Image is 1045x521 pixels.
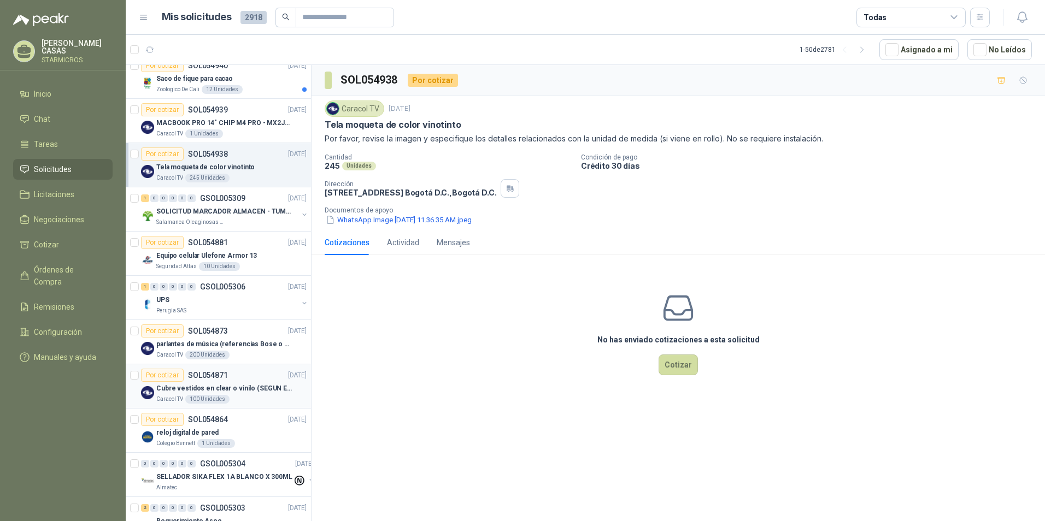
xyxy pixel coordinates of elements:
p: SOL054871 [188,371,228,379]
p: Caracol TV [156,129,183,138]
a: 1 0 0 0 0 0 GSOL005309[DATE] Company LogoSOLICITUD MARCADOR ALMACEN - TUMACOSalamanca Oleaginosas... [141,192,309,227]
a: Remisiones [13,297,113,317]
div: 1 - 50 de 2781 [800,41,871,58]
img: Company Logo [141,165,154,178]
a: Por cotizarSOL054881[DATE] Company LogoEquipo celular Ulefone Armor 13Seguridad Atlas10 Unidades [126,232,311,276]
p: Colegio Bennett [156,439,195,448]
p: UPS [156,295,169,305]
p: [PERSON_NAME] CASAS [42,39,113,55]
a: Solicitudes [13,159,113,180]
p: [DATE] [288,282,307,292]
p: [DATE] [288,326,307,336]
img: Company Logo [327,103,339,115]
div: 0 [187,504,196,512]
p: [DATE] [295,459,314,469]
h1: Mis solicitudes [162,9,232,25]
div: 0 [150,504,158,512]
div: 0 [150,194,158,202]
h3: No has enviado cotizaciones a esta solicitud [597,334,760,346]
p: [DATE] [288,105,307,115]
span: search [282,13,290,21]
div: 0 [150,283,158,291]
p: STARMICROS [42,57,113,63]
p: Equipo celular Ulefone Armor 13 [156,251,257,261]
img: Company Logo [141,386,154,399]
p: MACBOOK PRO 14" CHIP M4 PRO - MX2J3E/A [156,118,292,128]
p: SOL054864 [188,416,228,423]
a: Manuales y ayuda [13,347,113,368]
span: Licitaciones [34,188,74,200]
p: Seguridad Atlas [156,262,197,271]
div: 0 [169,460,177,467]
p: [DATE] [389,104,410,114]
div: 0 [160,504,168,512]
a: 1 0 0 0 0 0 GSOL005306[DATE] Company LogoUPSPerugia SAS [141,280,309,315]
span: Inicio [34,88,51,100]
p: Saco de fique para cacao [156,74,233,84]
div: 0 [169,194,177,202]
div: 0 [178,194,186,202]
p: SELLADOR SIKA FLEX 1A BLANCO X 300ML [156,472,292,482]
p: Caracol TV [156,395,183,404]
div: 1 Unidades [197,439,235,448]
div: 0 [141,460,149,467]
div: Mensajes [437,236,470,248]
p: Por favor, revise la imagen y especifique los detalles relacionados con la unidad de medida (si v... [325,133,1032,145]
button: Asignado a mi [879,39,959,60]
p: GSOL005309 [200,194,245,202]
div: 1 [141,194,149,202]
div: Por cotizar [141,236,184,249]
a: Tareas [13,134,113,155]
div: Por cotizar [141,59,184,72]
p: SOL054939 [188,106,228,114]
a: Por cotizarSOL054940[DATE] Company LogoSaco de fique para cacaoZoologico De Cali12 Unidades [126,55,311,99]
div: Por cotizar [141,324,184,338]
img: Company Logo [141,298,154,311]
span: Cotizar [34,239,59,251]
a: Por cotizarSOL054938[DATE] Company LogoTela moqueta de color vinotintoCaracol TV245 Unidades [126,143,311,187]
div: 0 [187,283,196,291]
div: 0 [169,283,177,291]
p: Dirección [325,180,496,188]
div: 0 [187,460,196,467]
div: 1 [141,283,149,291]
span: Solicitudes [34,163,72,175]
p: [STREET_ADDRESS] Bogotá D.C. , Bogotá D.C. [325,188,496,197]
div: 10 Unidades [199,262,240,271]
div: 0 [160,283,168,291]
div: 0 [178,283,186,291]
div: Caracol TV [325,100,384,117]
p: Caracol TV [156,351,183,359]
img: Company Logo [141,342,154,355]
img: Company Logo [141,209,154,222]
span: Tareas [34,138,58,150]
p: [DATE] [288,415,307,425]
span: Configuración [34,326,82,338]
div: 0 [150,460,158,467]
div: 0 [169,504,177,512]
div: 0 [178,460,186,467]
p: Cubre vestidos en clear o vinilo (SEGUN ESPECIFICACIONES DEL ADJUNTO) [156,383,292,394]
a: Licitaciones [13,184,113,205]
a: Por cotizarSOL054939[DATE] Company LogoMACBOOK PRO 14" CHIP M4 PRO - MX2J3E/ACaracol TV1 Unidades [126,99,311,143]
span: 2918 [240,11,267,24]
p: SOL054873 [188,327,228,335]
img: Logo peakr [13,13,69,26]
div: Actividad [387,236,419,248]
div: 2 [141,504,149,512]
p: Cantidad [325,153,572,161]
a: Negociaciones [13,209,113,230]
p: [DATE] [288,370,307,381]
h3: SOL054938 [340,72,399,88]
p: reloj digital de pared [156,428,219,438]
span: Órdenes de Compra [34,264,102,288]
a: Por cotizarSOL054871[DATE] Company LogoCubre vestidos en clear o vinilo (SEGUN ESPECIFICACIONES D... [126,364,311,408]
div: 12 Unidades [202,85,243,94]
p: SOL054881 [188,239,228,246]
span: Manuales y ayuda [34,351,96,363]
div: Por cotizar [141,369,184,382]
div: 0 [160,194,168,202]
div: 245 Unidades [185,174,230,182]
div: Por cotizar [141,103,184,116]
a: Chat [13,109,113,129]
